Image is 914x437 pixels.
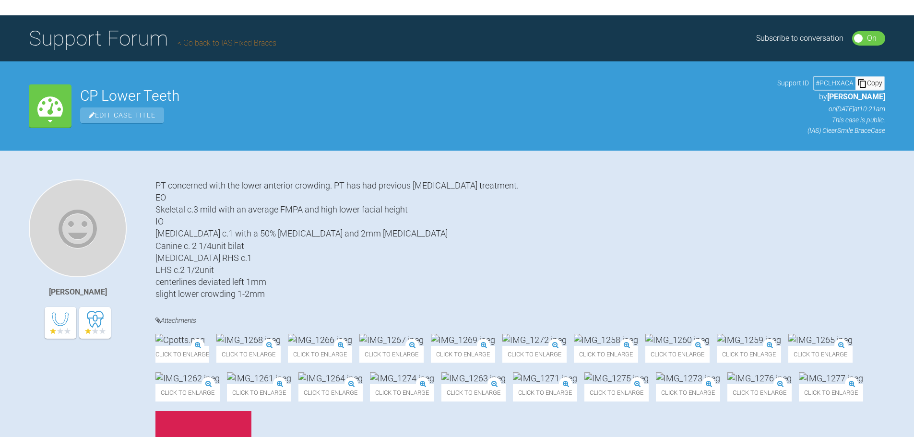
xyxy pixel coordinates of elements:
a: Go back to IAS Fixed Braces [178,38,276,47]
img: IMG_1262.jpeg [155,372,220,384]
span: Support ID [777,78,809,88]
span: Click to enlarge [584,384,649,401]
div: Subscribe to conversation [756,32,843,45]
img: IMG_1273.jpeg [656,372,720,384]
img: IMG_1269.jpeg [431,334,495,346]
div: PT concerned with the lower anterior crowding. PT has had previous [MEDICAL_DATA] treatment. EO S... [155,179,885,300]
span: Click to enlarge [155,346,209,363]
p: This case is public. [777,115,885,125]
span: Click to enlarge [645,346,710,363]
h4: Attachments [155,315,885,327]
span: Click to enlarge [513,384,577,401]
span: Edit Case Title [80,107,164,123]
img: IMG_1264.jpeg [298,372,363,384]
img: IMG_1265.jpeg [788,334,853,346]
img: IMG_1258.jpeg [574,334,638,346]
span: Click to enlarge [298,384,363,401]
img: IMG_1261.jpeg [227,372,291,384]
div: [PERSON_NAME] [49,286,107,298]
img: IMG_1274.jpeg [370,372,434,384]
div: On [867,32,877,45]
div: # PCLHXACA [814,78,855,88]
img: IMG_1260.jpeg [645,334,710,346]
div: Copy [855,77,884,89]
span: Click to enlarge [216,346,281,363]
img: IMG_1276.jpeg [727,372,792,384]
span: Click to enlarge [502,346,567,363]
span: Click to enlarge [788,346,853,363]
span: Click to enlarge [574,346,638,363]
img: IMG_1266.jpeg [288,334,352,346]
h2: CP Lower Teeth [80,89,769,103]
span: Click to enlarge [717,346,781,363]
span: Click to enlarge [288,346,352,363]
img: IMG_1272.jpeg [502,334,567,346]
img: Cpotts.png [155,334,205,346]
span: Click to enlarge [727,384,792,401]
span: Click to enlarge [359,346,424,363]
span: Click to enlarge [441,384,506,401]
img: Azffar Din [29,179,127,277]
span: Click to enlarge [431,346,495,363]
p: on [DATE] at 10:21am [777,104,885,114]
img: IMG_1275.jpeg [584,372,649,384]
span: Click to enlarge [799,384,863,401]
span: Click to enlarge [155,384,220,401]
span: [PERSON_NAME] [827,92,885,101]
img: IMG_1268.jpeg [216,334,281,346]
img: IMG_1267.jpeg [359,334,424,346]
span: Click to enlarge [227,384,291,401]
img: IMG_1277.jpeg [799,372,863,384]
img: IMG_1259.jpeg [717,334,781,346]
img: IMG_1263.jpeg [441,372,506,384]
span: Click to enlarge [656,384,720,401]
h1: Support Forum [29,22,276,55]
img: IMG_1271.jpeg [513,372,577,384]
span: Click to enlarge [370,384,434,401]
p: (IAS) ClearSmile Brace Case [777,125,885,136]
p: by [777,91,885,103]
